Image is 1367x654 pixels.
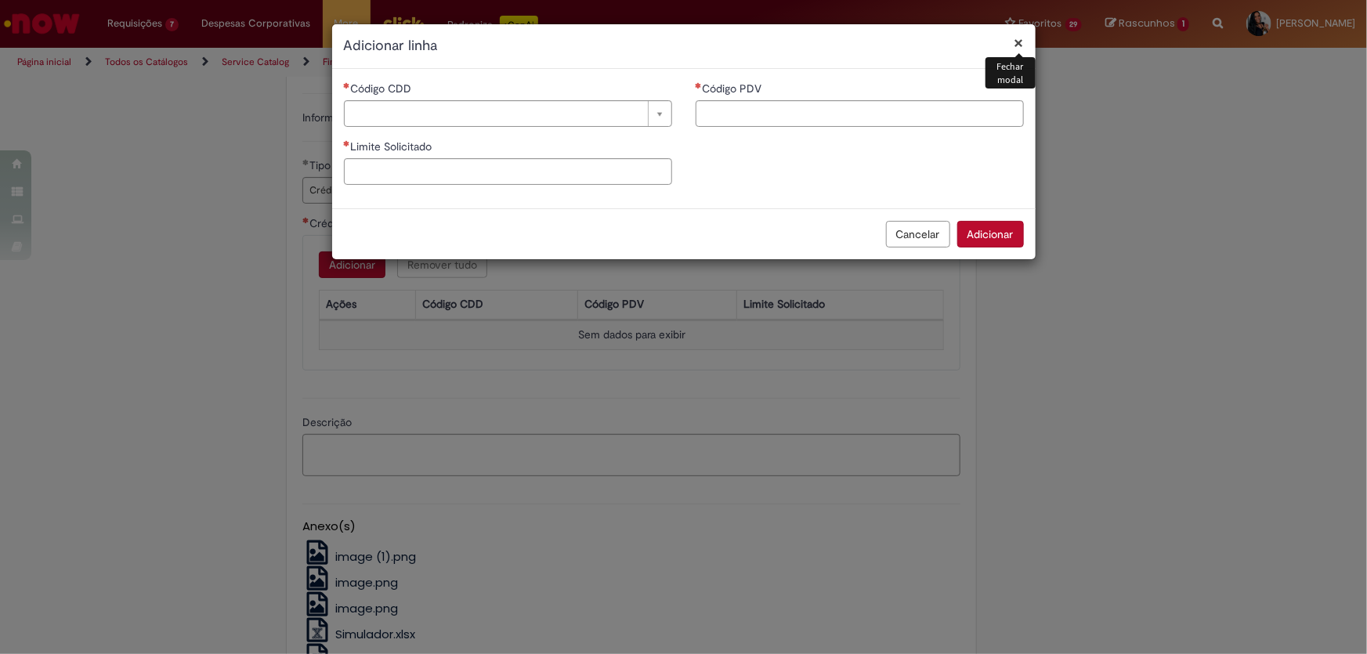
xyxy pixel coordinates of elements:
span: Código PDV [703,81,765,96]
span: Necessários [344,140,351,146]
span: Necessários [696,82,703,89]
div: Fechar modal [985,57,1035,89]
input: Limite Solicitado [344,158,672,185]
button: Fechar modal [1014,34,1024,51]
input: Código PDV [696,100,1024,127]
span: Limite Solicitado [351,139,436,154]
span: Necessários [344,82,351,89]
button: Adicionar [957,221,1024,248]
h2: Adicionar linha [344,36,1024,56]
span: Necessários - Código CDD [351,81,415,96]
a: Limpar campo Código CDD [344,100,672,127]
button: Cancelar [886,221,950,248]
